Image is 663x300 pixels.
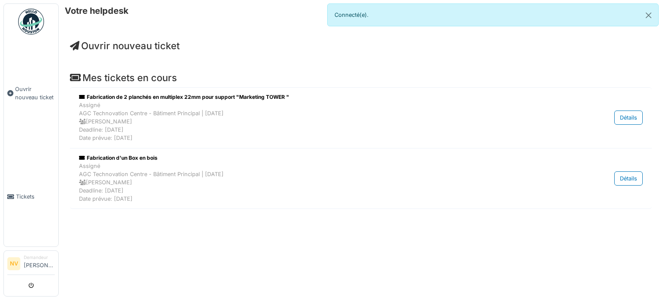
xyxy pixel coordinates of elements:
div: Détails [614,171,643,186]
li: NV [7,257,20,270]
a: Fabrication d'un Box en bois AssignéAGC Technovation Centre - Bâtiment Principal | [DATE] [PERSON... [77,152,645,205]
a: Ouvrir nouveau ticket [4,39,58,147]
div: Assigné AGC Technovation Centre - Bâtiment Principal | [DATE] [PERSON_NAME] Deadline: [DATE] Date... [79,101,553,142]
img: Badge_color-CXgf-gQk.svg [18,9,44,35]
li: [PERSON_NAME] [24,254,55,273]
button: Close [639,4,658,27]
div: Assigné AGC Technovation Centre - Bâtiment Principal | [DATE] [PERSON_NAME] Deadline: [DATE] Date... [79,162,553,203]
div: Fabrication de 2 planchés en multiplex 22mm pour support "Marketing TOWER " [79,93,553,101]
div: Connecté(e). [327,3,659,26]
a: Tickets [4,147,58,247]
div: Fabrication d'un Box en bois [79,154,553,162]
a: Ouvrir nouveau ticket [70,40,180,51]
div: Détails [614,111,643,125]
a: NV Demandeur[PERSON_NAME] [7,254,55,275]
a: Fabrication de 2 planchés en multiplex 22mm pour support "Marketing TOWER " AssignéAGC Technovati... [77,91,645,145]
h6: Votre helpdesk [65,6,129,16]
h4: Mes tickets en cours [70,72,652,83]
div: Demandeur [24,254,55,261]
span: Ouvrir nouveau ticket [15,85,55,101]
span: Tickets [16,193,55,201]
